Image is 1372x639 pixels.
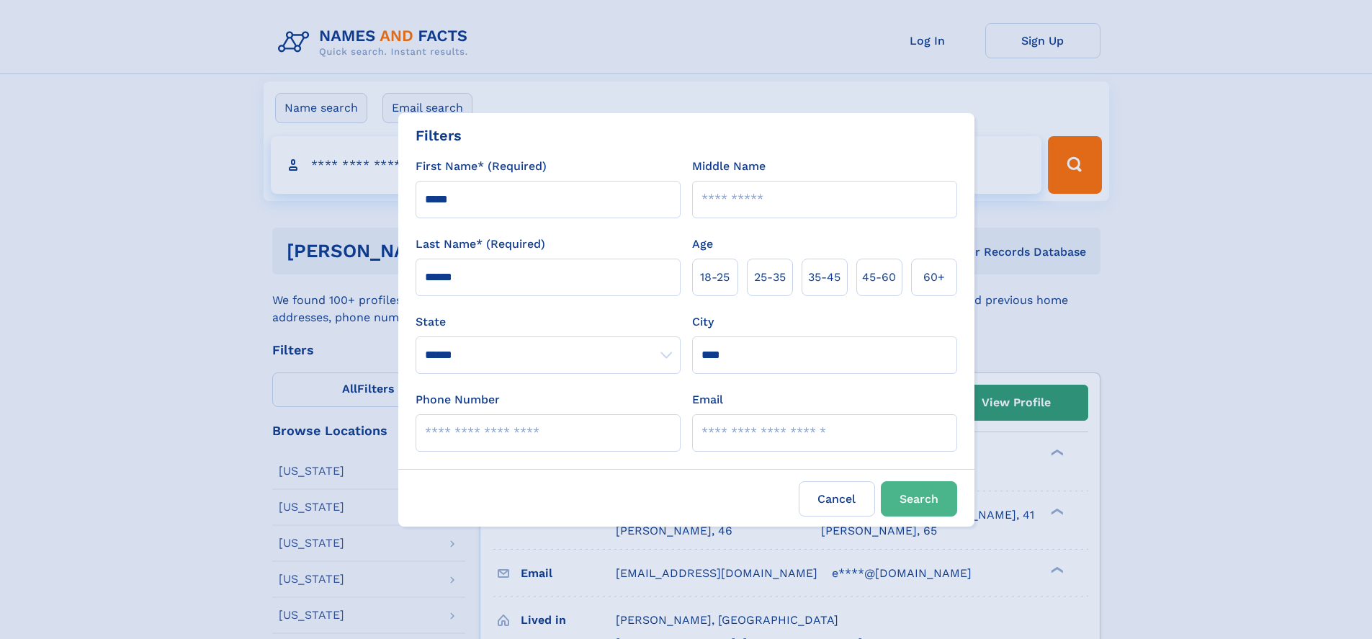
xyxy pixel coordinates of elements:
[416,236,545,253] label: Last Name* (Required)
[416,158,547,175] label: First Name* (Required)
[692,313,714,331] label: City
[700,269,730,286] span: 18‑25
[416,391,500,408] label: Phone Number
[416,125,462,146] div: Filters
[808,269,840,286] span: 35‑45
[923,269,945,286] span: 60+
[692,236,713,253] label: Age
[754,269,786,286] span: 25‑35
[799,481,875,517] label: Cancel
[862,269,896,286] span: 45‑60
[692,391,723,408] label: Email
[416,313,681,331] label: State
[881,481,957,517] button: Search
[692,158,766,175] label: Middle Name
